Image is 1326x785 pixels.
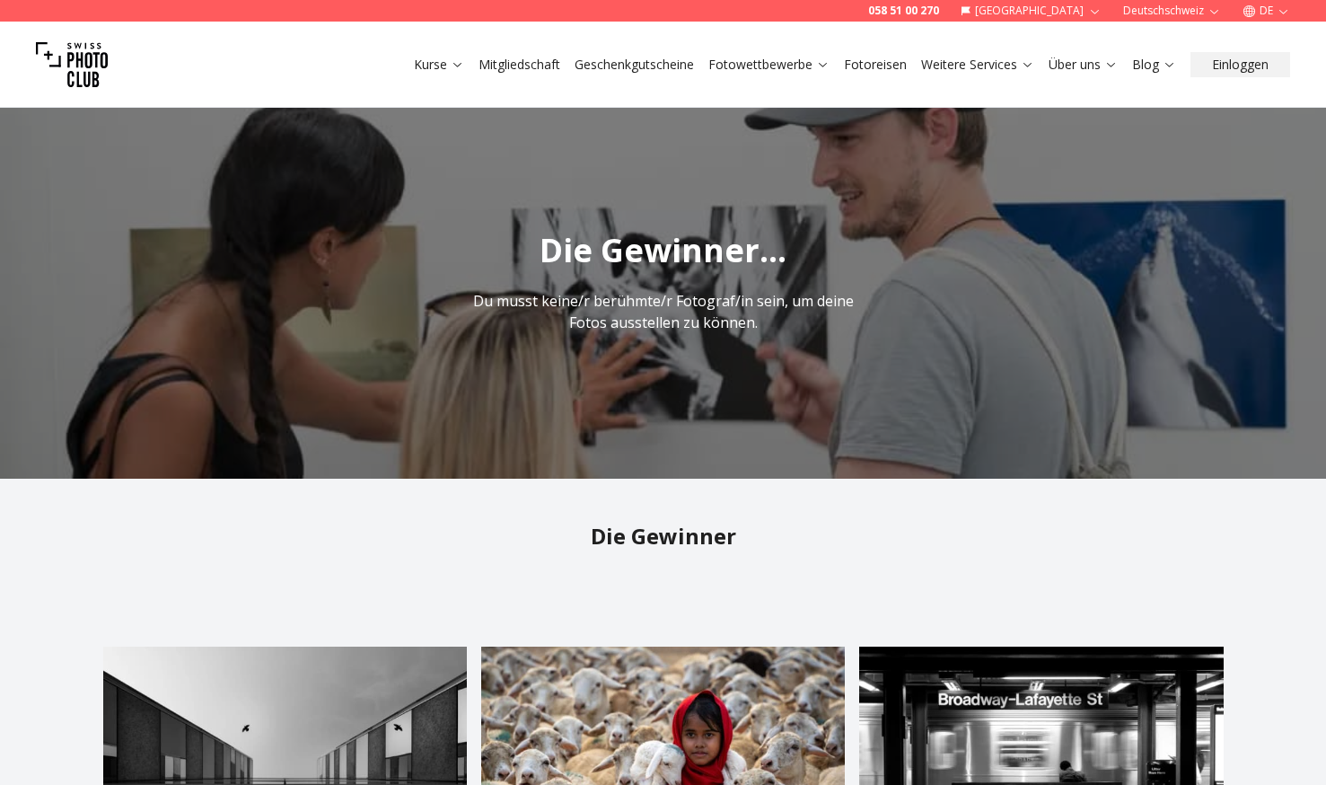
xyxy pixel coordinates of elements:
[103,522,1224,551] h2: Die Gewinner
[837,52,914,77] button: Fotoreisen
[407,52,471,77] button: Kurse
[914,52,1041,77] button: Weitere Services
[1190,52,1290,77] button: Einloggen
[567,52,701,77] button: Geschenkgutscheine
[701,52,837,77] button: Fotowettbewerbe
[1041,52,1125,77] button: Über uns
[1125,52,1183,77] button: Blog
[462,290,865,333] p: Du musst keine/r berühmte/r Fotograf/in sein, um deine Fotos ausstellen zu können.
[1132,56,1176,74] a: Blog
[36,29,108,101] img: Swiss photo club
[414,56,464,74] a: Kurse
[921,56,1034,74] a: Weitere Services
[1049,56,1118,74] a: Über uns
[708,56,830,74] a: Fotowettbewerbe
[479,56,560,74] a: Mitgliedschaft
[868,4,939,18] a: 058 51 00 270
[575,56,694,74] a: Geschenkgutscheine
[471,52,567,77] button: Mitgliedschaft
[844,56,907,74] a: Fotoreisen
